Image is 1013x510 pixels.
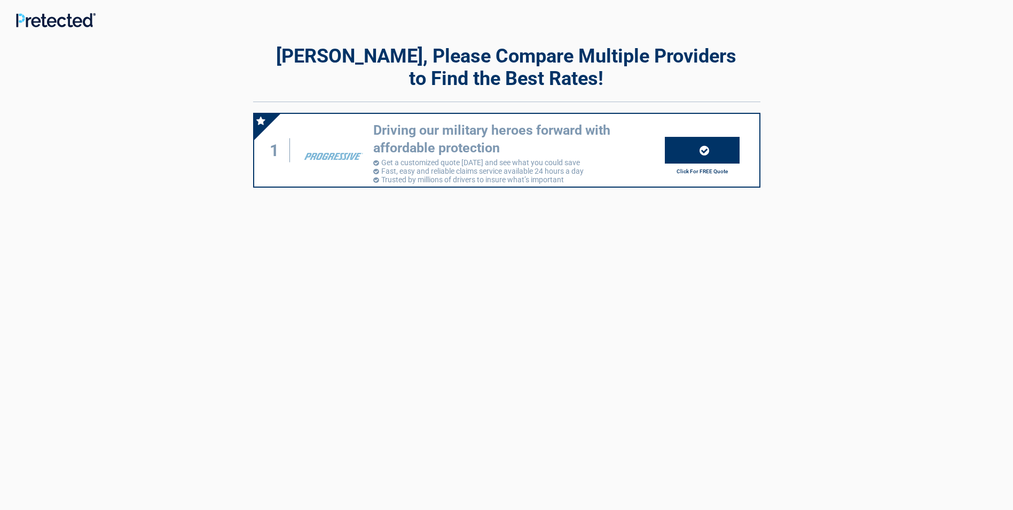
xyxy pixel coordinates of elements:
[299,134,367,167] img: progressive's logo
[373,175,665,184] li: Trusted by millions of drivers to insure what’s important
[373,122,665,157] h3: Driving our military heroes forward with affordable protection
[265,138,290,163] div: 1
[16,13,96,27] img: Main Logo
[373,167,665,175] li: Fast, easy and reliable claims service available 24 hours a day
[665,168,740,174] h2: Click For FREE Quote
[253,45,760,90] h2: [PERSON_NAME], Please Compare Multiple Providers to Find the Best Rates!
[373,158,665,167] li: Get a customized quote [DATE] and see what you could save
